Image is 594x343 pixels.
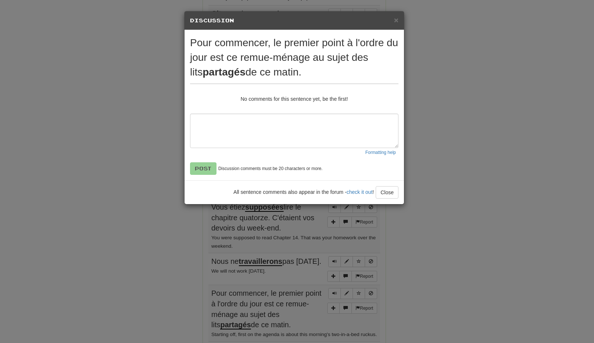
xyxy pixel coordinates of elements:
button: Close [394,16,398,24]
strong: partagés [203,66,245,78]
button: Formatting help [363,148,398,157]
small: Discussion comments must be 20 characters or more. [218,166,322,172]
div: Pour commencer, le premier point à l'ordre du jour est ce remue-ménage au sujet des lits de ce ma... [190,36,398,80]
span: × [394,16,398,24]
h5: Discussion [190,17,398,24]
button: Post [190,162,216,175]
a: check it out [346,189,372,195]
span: All sentence comments also appear in the forum - ! [233,189,374,195]
div: No comments for this sentence yet, be the first! [190,95,398,103]
button: Close [376,186,398,199]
